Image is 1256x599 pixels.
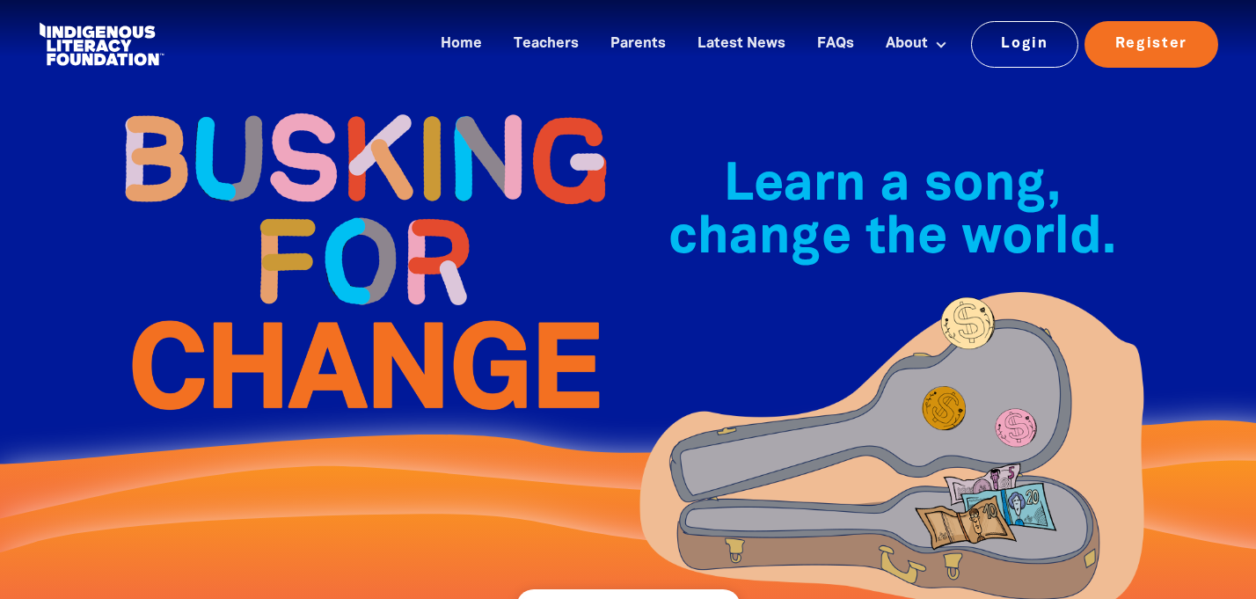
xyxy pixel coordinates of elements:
a: Home [430,30,493,59]
a: Teachers [503,30,589,59]
a: Register [1084,21,1218,67]
a: FAQs [807,30,865,59]
a: Latest News [687,30,796,59]
a: Login [971,21,1079,67]
a: Parents [600,30,676,59]
span: Learn a song, change the world. [668,162,1116,263]
a: About [875,30,958,59]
